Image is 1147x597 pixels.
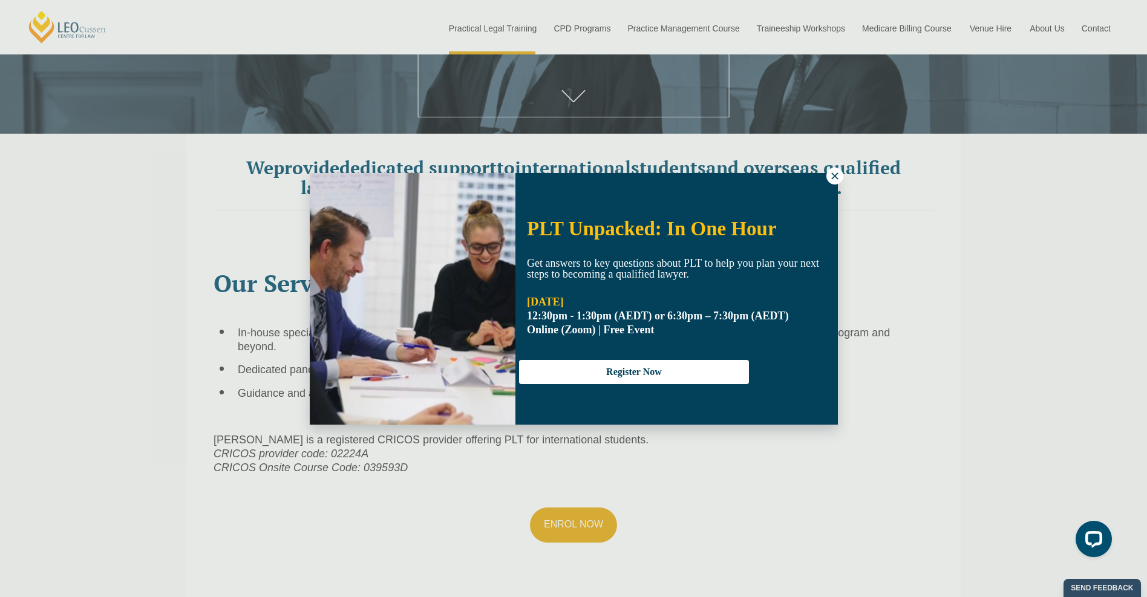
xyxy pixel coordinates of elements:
span: Get answers to key questions about PLT to help you plan your next steps to becoming a qualified l... [527,257,819,280]
img: Woman in yellow blouse holding folders looking to the right and smiling [310,173,515,425]
button: Close [826,168,843,184]
span: Online (Zoom) | Free Event [527,324,655,336]
span: PLT Unpacked: In One Hour [527,218,777,240]
button: Register Now [519,360,749,384]
iframe: LiveChat chat widget [1066,516,1117,567]
strong: 12:30pm - 1:30pm (AEDT) or 6:30pm – 7:30pm (AEDT) [527,310,789,322]
strong: [DATE] [527,296,564,308]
